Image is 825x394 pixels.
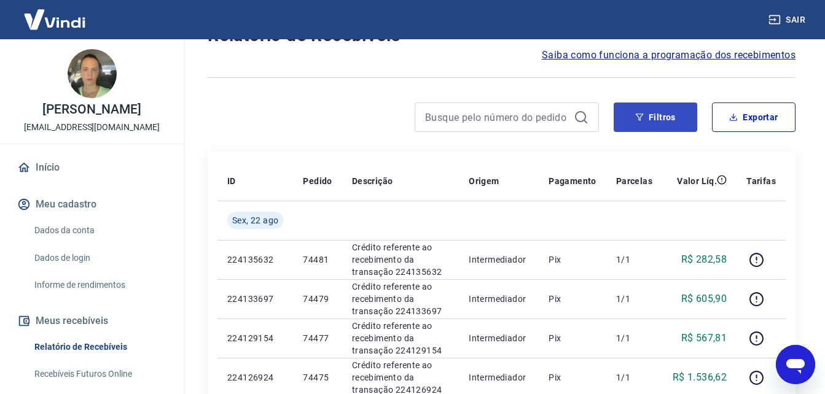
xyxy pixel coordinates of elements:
[15,1,95,38] img: Vindi
[681,292,727,306] p: R$ 605,90
[549,332,596,344] p: Pix
[549,293,596,305] p: Pix
[542,48,796,63] a: Saiba como funciona a programação dos recebimentos
[616,371,652,384] p: 1/1
[303,371,332,384] p: 74475
[303,253,332,266] p: 74481
[673,370,727,385] p: R$ 1.536,62
[227,332,283,344] p: 224129154
[352,280,449,317] p: Crédito referente ao recebimento da transação 224133697
[227,293,283,305] p: 224133697
[232,214,278,226] span: Sex, 22 ago
[469,293,529,305] p: Intermediador
[425,108,569,126] input: Busque pelo número do pedido
[29,361,169,387] a: Recebíveis Futuros Online
[352,320,449,357] p: Crédito referente ao recebimento da transação 224129154
[227,371,283,384] p: 224126924
[766,9,810,31] button: Sair
[616,175,652,187] p: Parcelas
[549,371,596,384] p: Pix
[352,241,449,278] p: Crédito referente ao recebimento da transação 224135632
[15,154,169,181] a: Início
[29,245,169,271] a: Dados de login
[677,175,717,187] p: Valor Líq.
[616,293,652,305] p: 1/1
[681,252,727,267] p: R$ 282,58
[469,175,499,187] p: Origem
[469,253,529,266] p: Intermediador
[42,103,141,116] p: [PERSON_NAME]
[68,49,117,98] img: 15d61fe2-2cf3-463f-abb3-188f2b0ad94a.jpeg
[776,345,815,384] iframe: Botão para abrir a janela de mensagens
[616,332,652,344] p: 1/1
[469,371,529,384] p: Intermediador
[29,218,169,243] a: Dados da conta
[549,175,596,187] p: Pagamento
[616,253,652,266] p: 1/1
[29,334,169,360] a: Relatório de Recebíveis
[469,332,529,344] p: Intermediador
[614,102,697,132] button: Filtros
[712,102,796,132] button: Exportar
[29,272,169,298] a: Informe de rendimentos
[746,175,776,187] p: Tarifas
[15,307,169,334] button: Meus recebíveis
[227,253,283,266] p: 224135632
[303,293,332,305] p: 74479
[303,332,332,344] p: 74477
[549,253,596,266] p: Pix
[24,121,160,134] p: [EMAIL_ADDRESS][DOMAIN_NAME]
[303,175,332,187] p: Pedido
[352,175,393,187] p: Descrição
[15,191,169,218] button: Meu cadastro
[227,175,236,187] p: ID
[681,331,727,346] p: R$ 567,81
